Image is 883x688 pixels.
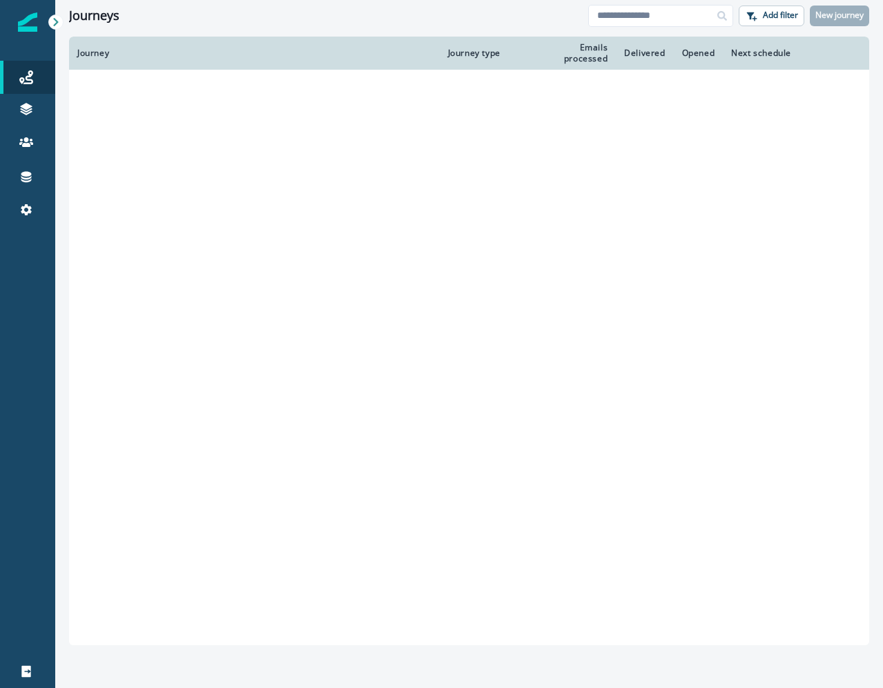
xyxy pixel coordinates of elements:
[624,48,665,59] div: Delivered
[537,42,608,64] div: Emails processed
[731,48,831,59] div: Next schedule
[682,48,715,59] div: Opened
[810,6,869,26] button: New journey
[739,6,804,26] button: Add filter
[18,12,37,32] img: Inflection
[77,48,431,59] div: Journey
[815,10,864,20] p: New journey
[763,10,798,20] p: Add filter
[448,48,521,59] div: Journey type
[69,8,119,23] h1: Journeys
